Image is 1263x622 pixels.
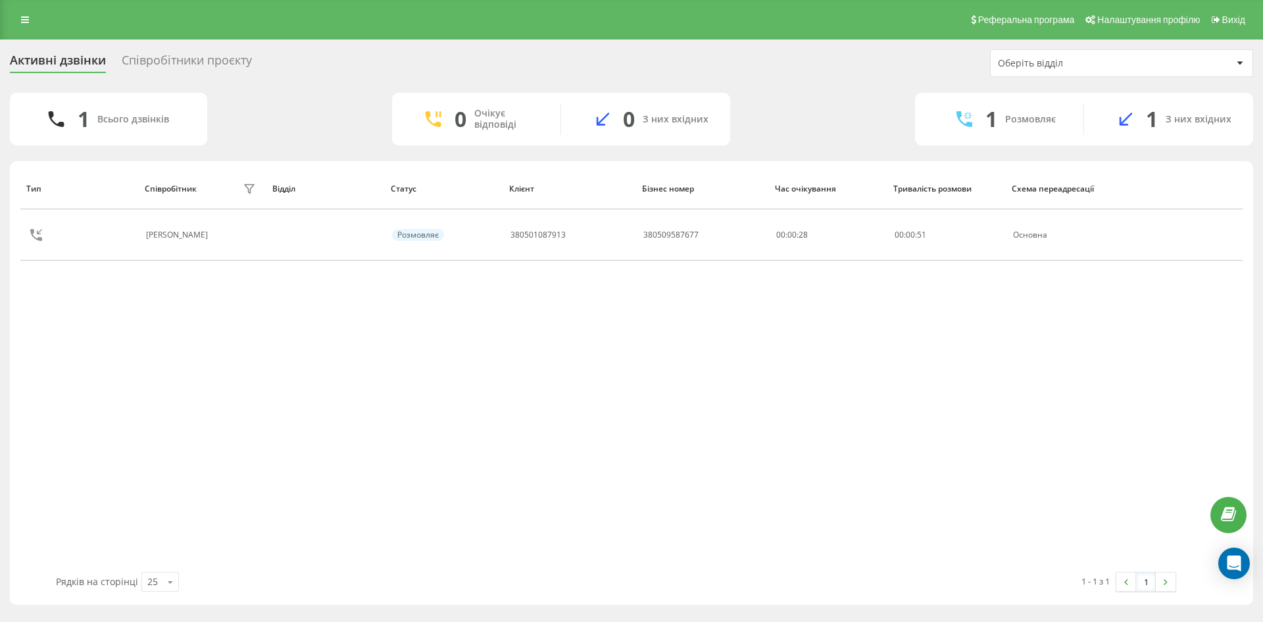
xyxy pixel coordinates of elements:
span: 00 [895,229,904,240]
div: Співробітники проєкту [122,53,252,74]
div: З них вхідних [643,114,708,125]
span: 51 [917,229,926,240]
div: 1 [78,107,89,132]
div: [PERSON_NAME] [146,230,211,240]
div: Співробітник [145,184,197,194]
div: Розмовляє [392,229,444,241]
div: Відділ [272,184,378,194]
div: Бізнес номер [642,184,762,194]
div: Активні дзвінки [10,53,106,74]
div: Схема переадресації [1012,184,1118,194]
div: Всього дзвінків [97,114,169,125]
div: 25 [147,575,158,588]
div: Час очікування [775,184,881,194]
div: : : [895,230,926,240]
div: 0 [623,107,635,132]
div: Open Intercom Messenger [1218,548,1250,579]
div: 1 [1146,107,1158,132]
span: Вихід [1222,14,1245,25]
div: 380501087913 [510,230,566,240]
div: З них вхідних [1166,114,1231,125]
span: Налаштування профілю [1097,14,1200,25]
div: Тип [26,184,132,194]
a: 1 [1136,573,1156,591]
div: Статус [391,184,497,194]
div: Тривалість розмови [893,184,999,194]
span: Реферальна програма [978,14,1075,25]
div: 380509587677 [643,230,699,240]
div: 00:00:28 [776,230,880,240]
div: 0 [455,107,466,132]
div: 1 - 1 з 1 [1081,575,1110,588]
div: Клієнт [509,184,630,194]
span: 00 [906,229,915,240]
div: Розмовляє [1005,114,1056,125]
div: Очікує відповіді [474,108,541,130]
span: Рядків на сторінці [56,575,138,588]
div: 1 [985,107,997,132]
div: Оберіть відділ [998,58,1155,69]
div: Основна [1013,230,1117,240]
